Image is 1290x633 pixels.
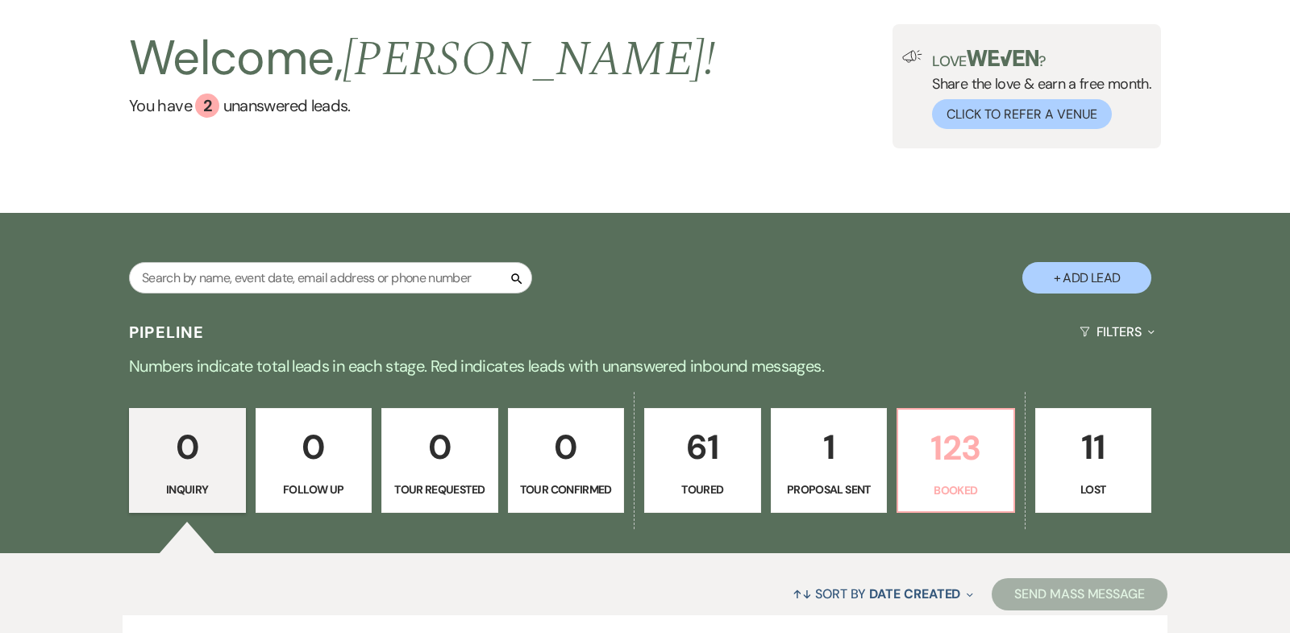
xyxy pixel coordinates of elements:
[508,408,625,513] a: 0Tour Confirmed
[932,50,1151,69] p: Love ?
[644,408,761,513] a: 61Toured
[64,353,1225,379] p: Numbers indicate total leads in each stage. Red indicates leads with unanswered inbound messages.
[392,420,488,474] p: 0
[518,481,614,498] p: Tour Confirmed
[129,408,246,513] a: 0Inquiry
[781,481,877,498] p: Proposal Sent
[256,408,372,513] a: 0Follow Up
[139,420,235,474] p: 0
[897,408,1015,513] a: 123Booked
[381,408,498,513] a: 0Tour Requested
[967,50,1038,66] img: weven-logo-green.svg
[902,50,922,63] img: loud-speaker-illustration.svg
[1046,481,1142,498] p: Lost
[129,262,532,294] input: Search by name, event date, email address or phone number
[793,585,812,602] span: ↑↓
[908,481,1004,499] p: Booked
[932,99,1112,129] button: Click to Refer a Venue
[266,481,362,498] p: Follow Up
[343,23,715,97] span: [PERSON_NAME] !
[992,578,1167,610] button: Send Mass Message
[129,94,715,118] a: You have 2 unanswered leads.
[771,408,888,513] a: 1Proposal Sent
[655,420,751,474] p: 61
[139,481,235,498] p: Inquiry
[922,50,1151,129] div: Share the love & earn a free month.
[786,573,980,615] button: Sort By Date Created
[129,321,205,344] h3: Pipeline
[195,94,219,118] div: 2
[1073,310,1161,353] button: Filters
[1022,262,1151,294] button: + Add Lead
[908,421,1004,475] p: 123
[869,585,960,602] span: Date Created
[781,420,877,474] p: 1
[1035,408,1152,513] a: 11Lost
[266,420,362,474] p: 0
[392,481,488,498] p: Tour Requested
[655,481,751,498] p: Toured
[1046,420,1142,474] p: 11
[129,24,715,94] h2: Welcome,
[518,420,614,474] p: 0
